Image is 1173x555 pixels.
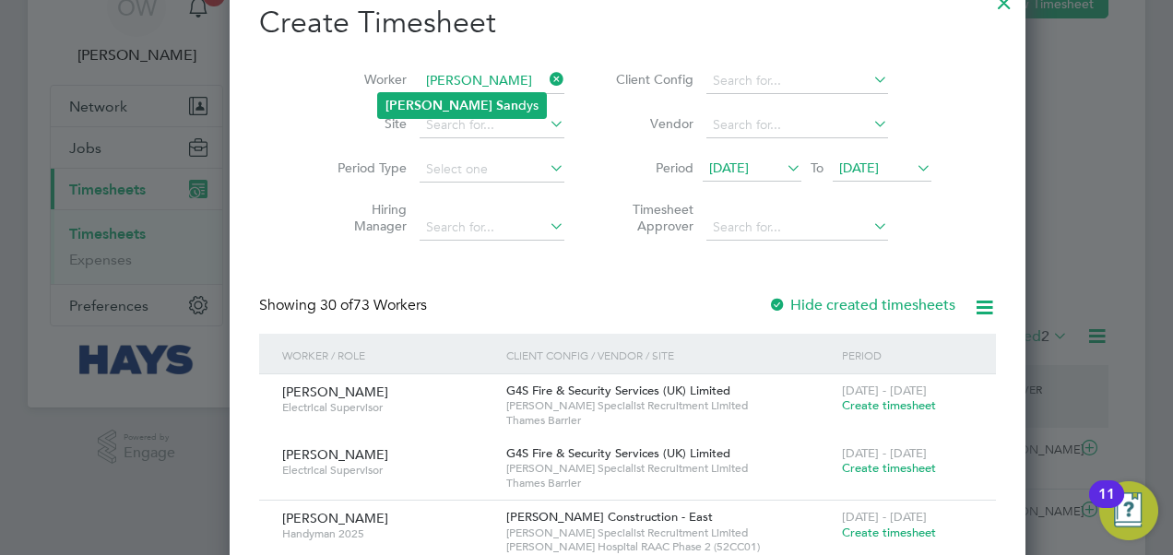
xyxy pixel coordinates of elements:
[320,296,427,314] span: 73 Workers
[324,201,407,234] label: Hiring Manager
[385,98,492,113] b: [PERSON_NAME]
[420,215,564,241] input: Search for...
[282,510,388,526] span: [PERSON_NAME]
[420,112,564,138] input: Search for...
[278,334,502,376] div: Worker / Role
[610,201,693,234] label: Timesheet Approver
[839,159,879,176] span: [DATE]
[506,383,730,398] span: G4S Fire & Security Services (UK) Limited
[837,334,977,376] div: Period
[1098,494,1115,518] div: 11
[259,296,431,315] div: Showing
[709,159,749,176] span: [DATE]
[610,115,693,132] label: Vendor
[842,445,927,461] span: [DATE] - [DATE]
[842,460,936,476] span: Create timesheet
[805,156,829,180] span: To
[506,539,833,554] span: [PERSON_NAME] Hospital RAAC Phase 2 (52CC01)
[324,71,407,88] label: Worker
[706,68,888,94] input: Search for...
[706,215,888,241] input: Search for...
[282,463,492,478] span: Electrical Supervisor
[610,159,693,176] label: Period
[502,334,837,376] div: Client Config / Vendor / Site
[324,115,407,132] label: Site
[842,397,936,413] span: Create timesheet
[1099,481,1158,540] button: Open Resource Center, 11 new notifications
[506,398,833,413] span: [PERSON_NAME] Specialist Recruitment Limited
[506,509,713,525] span: [PERSON_NAME] Construction - East
[768,296,955,314] label: Hide created timesheets
[259,4,996,42] h2: Create Timesheet
[282,526,492,541] span: Handyman 2025
[610,71,693,88] label: Client Config
[420,68,564,94] input: Search for...
[282,384,388,400] span: [PERSON_NAME]
[282,446,388,463] span: [PERSON_NAME]
[324,159,407,176] label: Period Type
[506,413,833,428] span: Thames Barrier
[506,476,833,490] span: Thames Barrier
[842,383,927,398] span: [DATE] - [DATE]
[842,509,927,525] span: [DATE] - [DATE]
[506,525,833,540] span: [PERSON_NAME] Specialist Recruitment Limited
[506,461,833,476] span: [PERSON_NAME] Specialist Recruitment Limited
[842,525,936,540] span: Create timesheet
[320,296,353,314] span: 30 of
[282,400,492,415] span: Electrical Supervisor
[706,112,888,138] input: Search for...
[378,93,546,118] li: dys
[506,445,730,461] span: G4S Fire & Security Services (UK) Limited
[496,98,518,113] b: San
[420,157,564,183] input: Select one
